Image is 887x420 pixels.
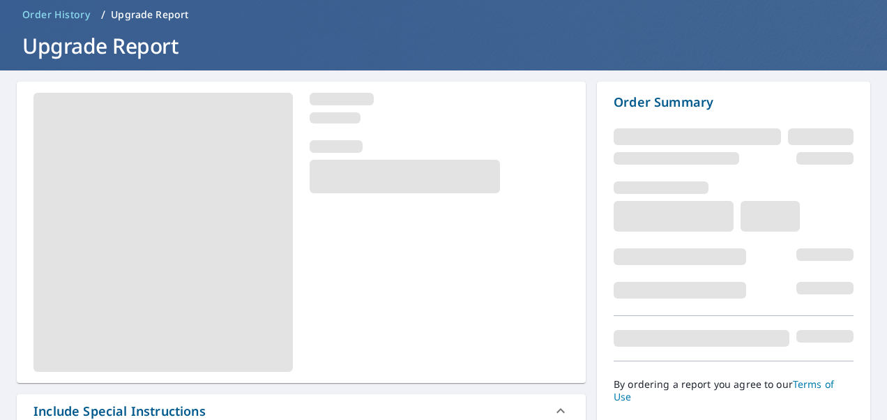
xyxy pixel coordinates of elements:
[614,93,854,112] p: Order Summary
[614,377,834,403] a: Terms of Use
[17,3,96,26] a: Order History
[101,6,105,23] li: /
[17,31,870,60] h1: Upgrade Report
[17,3,870,26] nav: breadcrumb
[614,378,854,403] p: By ordering a report you agree to our
[22,8,90,22] span: Order History
[111,8,188,22] p: Upgrade Report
